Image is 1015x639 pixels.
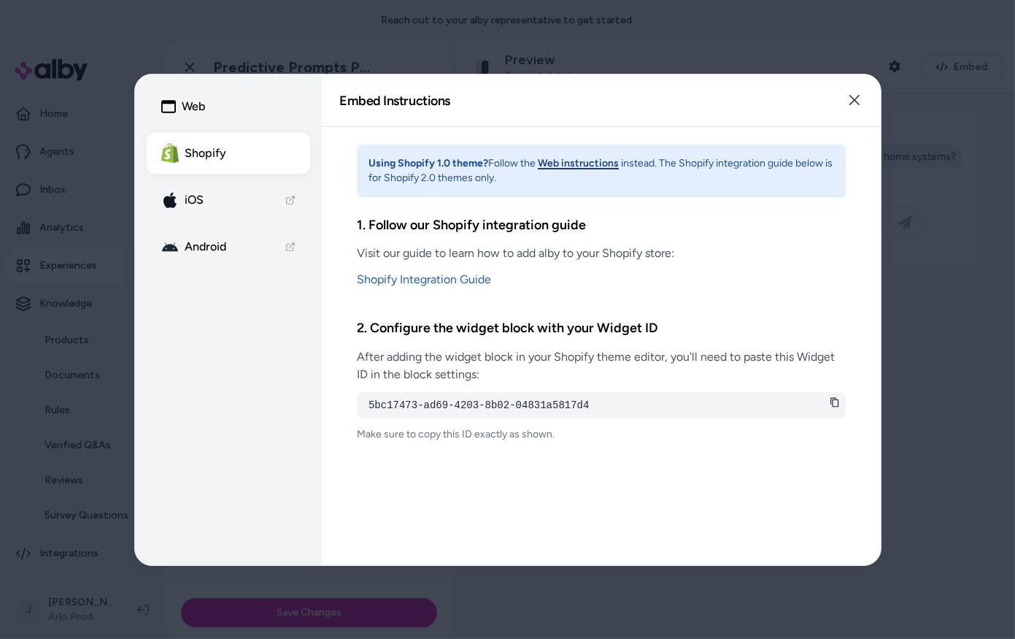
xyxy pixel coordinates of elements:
img: Shopify Logo [161,143,179,163]
h3: 2. Configure the widget block with your Widget ID [357,318,846,339]
p: Follow the instead. The Shopify integration guide below is for Shopify 2.0 themes only. [368,156,834,185]
h3: 1. Follow our Shopify integration guide [357,215,846,236]
button: Web [147,86,310,127]
h2: Embed Instructions [339,93,450,107]
img: android [161,238,179,256]
pre: 5bc17473-ad69-4203-8b02-04831a5817d4 [368,397,834,412]
strong: Using Shopify 1.0 theme? [368,157,488,169]
button: Shopify [147,133,310,174]
div: Android [161,238,226,256]
div: iOS [161,191,204,209]
a: apple-icon iOS [147,180,310,221]
p: After adding the widget block in your Shopify theme editor, you'll need to paste this Widget ID i... [357,348,846,383]
button: Web instructions [538,156,619,171]
a: Shopify Integration Guide [357,271,846,288]
img: apple-icon [161,191,179,209]
p: Visit our guide to learn how to add alby to your Shopify store: [357,245,846,262]
p: Make sure to copy this ID exactly as shown. [357,426,846,441]
a: android Android [147,226,310,267]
